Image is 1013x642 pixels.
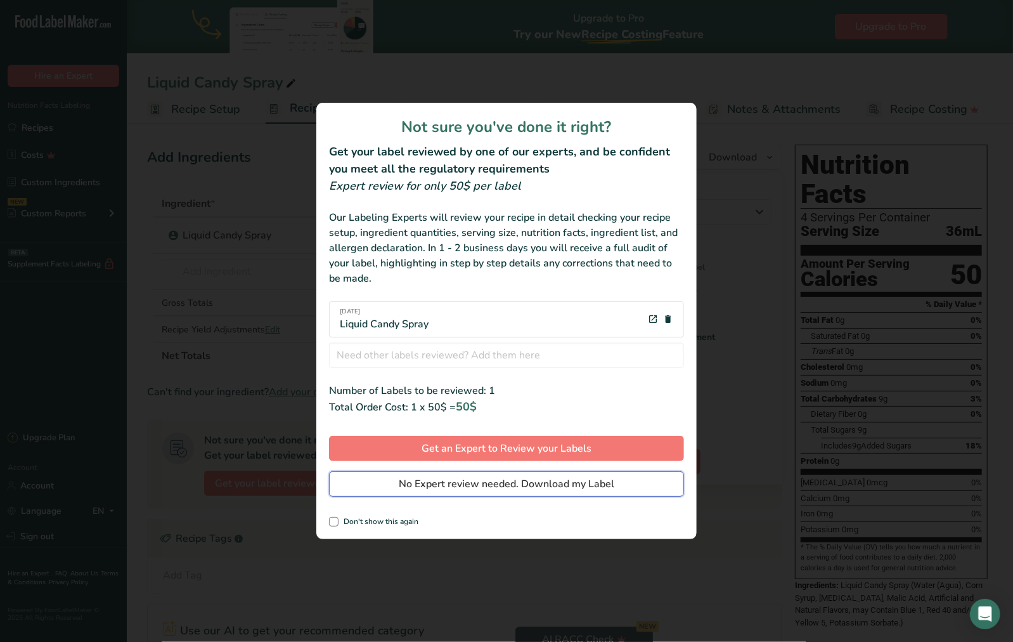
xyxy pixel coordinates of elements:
[329,436,684,461] button: Get an Expert to Review your Labels
[340,307,429,317] span: [DATE]
[340,307,429,332] div: Liquid Candy Spray
[339,517,418,527] span: Don't show this again
[399,476,614,492] span: No Expert review needed. Download my Label
[329,383,684,398] div: Number of Labels to be reviewed: 1
[422,441,591,456] span: Get an Expert to Review your Labels
[970,599,1000,629] div: Open Intercom Messenger
[456,399,477,414] span: 50$
[329,178,684,195] div: Expert review for only 50$ per label
[329,398,684,416] div: Total Order Cost: 1 x 50$ =
[329,115,684,138] h1: Not sure you've done it right?
[329,343,684,368] input: Need other labels reviewed? Add them here
[329,210,684,286] div: Our Labeling Experts will review your recipe in detail checking your recipe setup, ingredient qua...
[329,471,684,497] button: No Expert review needed. Download my Label
[329,143,684,178] h2: Get your label reviewed by one of our experts, and be confident you meet all the regulatory requi...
